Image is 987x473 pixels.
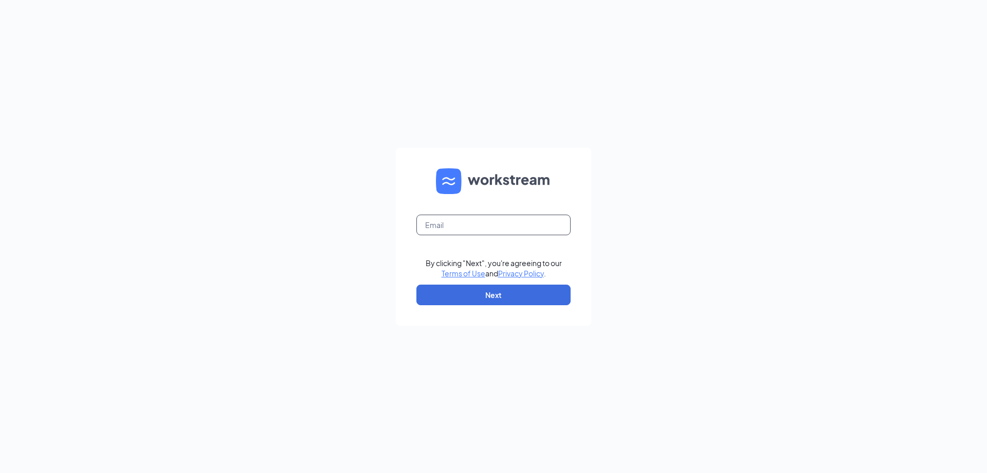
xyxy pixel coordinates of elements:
input: Email [416,215,571,235]
div: By clicking "Next", you're agreeing to our and . [426,258,562,278]
a: Terms of Use [442,269,485,278]
a: Privacy Policy [498,269,544,278]
button: Next [416,285,571,305]
img: WS logo and Workstream text [436,168,551,194]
